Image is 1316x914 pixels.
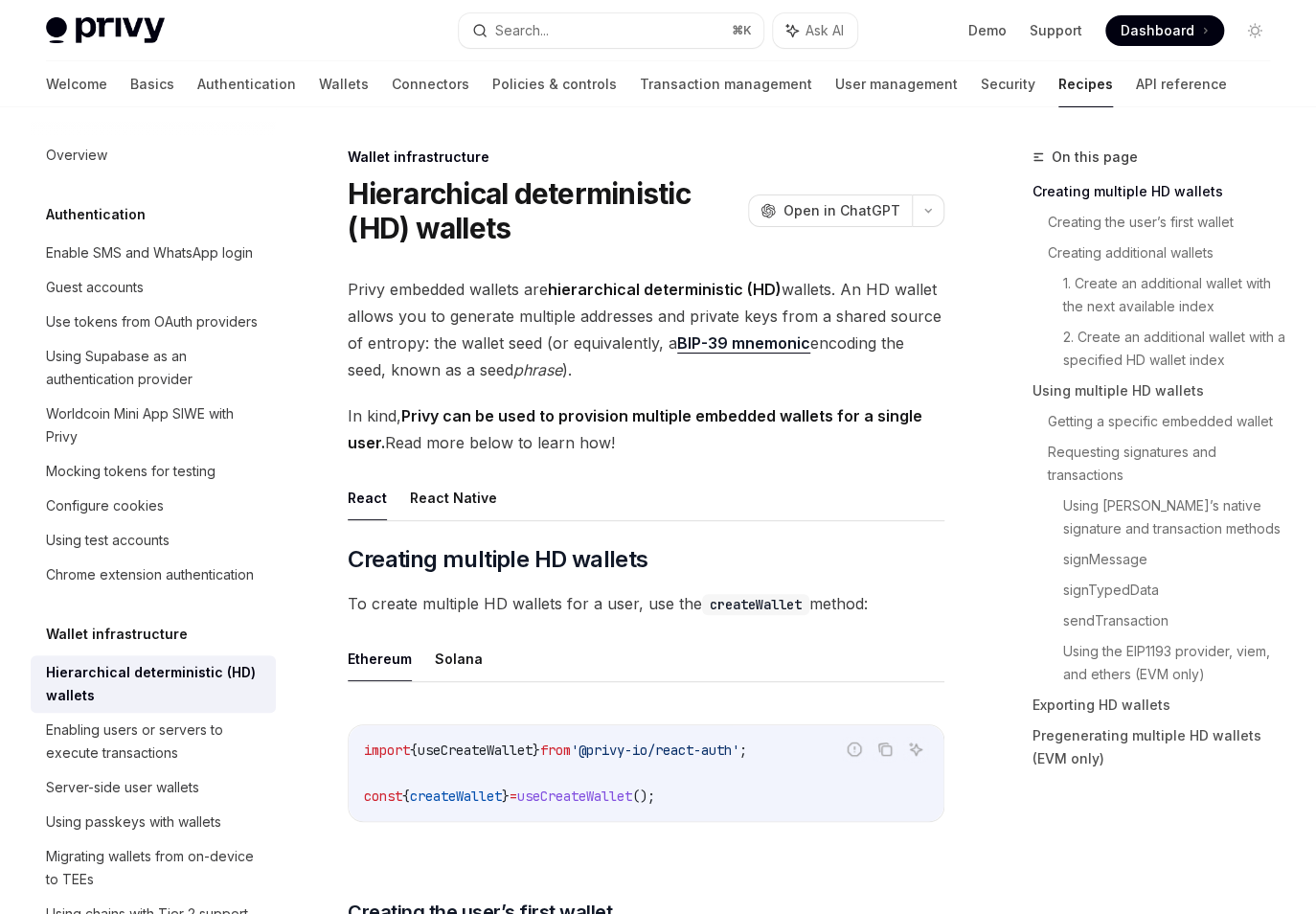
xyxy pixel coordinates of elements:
[46,203,146,226] h5: Authentication
[319,61,369,107] a: Wallets
[348,402,944,456] span: In kind, Read more below to learn how!
[418,742,533,759] span: useCreateWallet
[548,280,782,299] strong: hierarchical deterministic (HD)
[632,788,655,805] span: ();
[1136,61,1227,107] a: API reference
[46,345,264,391] div: Using Supabase as an authentication provider
[46,563,254,586] div: Chrome extension authentication
[197,61,296,107] a: Authentication
[571,742,739,759] span: '@privy-io/react-auth'
[46,661,264,707] div: Hierarchical deterministic (HD) wallets
[783,201,900,220] span: Open in ChatGPT
[1032,176,1285,207] a: Creating multiple HD wallets
[130,61,174,107] a: Basics
[1063,322,1285,376] a: 2. Create an additional wallet with a specified HD wallet index
[31,454,276,489] a: Mocking tokens for testing
[732,23,752,38] span: ⌘ K
[348,475,387,520] button: React
[46,61,107,107] a: Welcome
[31,558,276,592] a: Chrome extension authentication
[392,61,469,107] a: Connectors
[348,276,944,383] span: Privy embedded wallets are wallets. An HD wallet allows you to generate multiple addresses and pr...
[402,788,410,805] span: {
[46,776,199,799] div: Server-side user wallets
[410,788,502,805] span: createWallet
[873,737,897,762] button: Copy the contents from the code block
[348,590,944,617] span: To create multiple HD wallets for a user, use the method:
[1048,437,1285,491] a: Requesting signatures and transactions
[31,770,276,805] a: Server-side user wallets
[739,742,747,759] span: ;
[46,845,264,891] div: Migrating wallets from on-device to TEEs
[364,788,402,805] span: const
[640,61,812,107] a: Transaction management
[348,176,740,245] h1: Hierarchical deterministic (HD) wallets
[1032,720,1285,774] a: Pregenerating multiple HD wallets (EVM only)
[348,406,922,452] strong: Privy can be used to provision multiple embedded wallets for a single user.
[31,805,276,839] a: Using passkeys with wallets
[410,742,418,759] span: {
[46,494,164,517] div: Configure cookies
[981,61,1035,107] a: Security
[31,270,276,305] a: Guest accounts
[31,397,276,454] a: Worldcoin Mini App SIWE with Privy
[968,21,1007,40] a: Demo
[1063,544,1285,575] a: signMessage
[31,236,276,270] a: Enable SMS and WhatsApp login
[773,13,857,48] button: Ask AI
[46,719,264,765] div: Enabling users or servers to execute transactions
[903,737,928,762] button: Ask AI
[46,310,258,333] div: Use tokens from OAuth providers
[31,339,276,397] a: Using Supabase as an authentication provider
[805,21,844,40] span: Ask AI
[46,276,144,299] div: Guest accounts
[46,144,107,167] div: Overview
[1121,21,1194,40] span: Dashboard
[1048,406,1285,437] a: Getting a specific embedded wallet
[1030,21,1082,40] a: Support
[1032,690,1285,720] a: Exporting HD wallets
[517,788,632,805] span: useCreateWallet
[435,636,483,681] button: Solana
[46,17,165,44] img: light logo
[1052,146,1138,169] span: On this page
[540,742,571,759] span: from
[459,13,762,48] button: Search...⌘K
[46,623,188,646] h5: Wallet infrastructure
[46,402,264,448] div: Worldcoin Mini App SIWE with Privy
[835,61,958,107] a: User management
[513,360,562,379] em: phrase
[46,241,253,264] div: Enable SMS and WhatsApp login
[502,788,510,805] span: }
[31,138,276,172] a: Overview
[1048,238,1285,268] a: Creating additional wallets
[1063,491,1285,544] a: Using [PERSON_NAME]’s native signature and transaction methods
[1048,207,1285,238] a: Creating the user’s first wallet
[348,636,412,681] button: Ethereum
[31,523,276,558] a: Using test accounts
[46,811,221,834] div: Using passkeys with wallets
[31,713,276,770] a: Enabling users or servers to execute transactions
[31,305,276,339] a: Use tokens from OAuth providers
[31,655,276,713] a: Hierarchical deterministic (HD) wallets
[748,194,912,227] button: Open in ChatGPT
[31,839,276,897] a: Migrating wallets from on-device to TEEs
[677,333,810,354] a: BIP-39 mnemonic
[533,742,540,759] span: }
[31,489,276,523] a: Configure cookies
[46,460,216,483] div: Mocking tokens for testing
[1063,606,1285,636] a: sendTransaction
[1063,575,1285,606] a: signTypedData
[1058,61,1113,107] a: Recipes
[46,529,170,552] div: Using test accounts
[1032,376,1285,406] a: Using multiple HD wallets
[348,544,647,575] span: Creating multiple HD wallets
[364,742,410,759] span: import
[1063,268,1285,322] a: 1. Create an additional wallet with the next available index
[348,148,944,167] div: Wallet infrastructure
[495,19,549,42] div: Search...
[842,737,867,762] button: Report incorrect code
[1105,15,1224,46] a: Dashboard
[410,475,497,520] button: React Native
[1239,15,1270,46] button: Toggle dark mode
